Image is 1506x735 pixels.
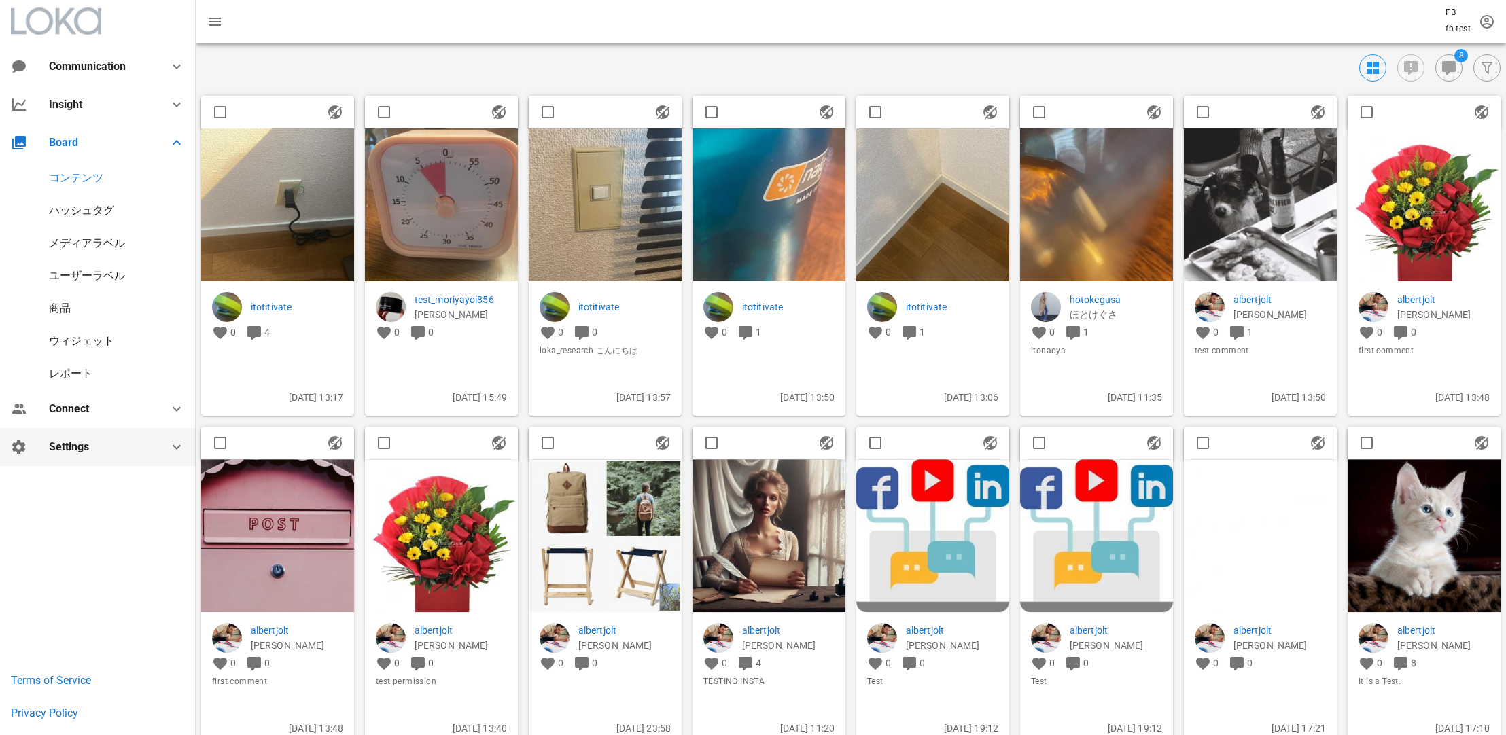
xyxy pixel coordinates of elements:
[1411,658,1416,668] span: 8
[1397,307,1490,322] p: Albert Jolt
[1446,22,1471,35] p: fb-test
[49,269,125,282] a: ユーザーラベル
[703,292,733,322] img: itotitivate
[264,327,270,338] span: 4
[722,327,727,338] span: 0
[49,402,152,415] div: Connect
[886,658,891,668] span: 0
[1359,344,1490,357] span: first comment
[906,300,998,315] a: itotitivate
[1195,623,1225,653] img: albertjolt
[1020,459,1173,612] img: 1422862459138210_2605955946273963_1415377271837936850_n.jpg
[1195,390,1326,405] p: [DATE] 13:50
[212,623,242,653] img: albertjolt
[49,334,114,347] a: ウィジェット
[1411,327,1416,338] span: 0
[365,128,518,281] img: 1433800469819283_543589455174777_8582442007643014576_n.jpg
[264,658,270,668] span: 0
[886,327,891,338] span: 0
[376,675,507,689] span: test permission
[920,327,925,338] span: 1
[1195,344,1326,357] span: test comment
[11,674,91,687] a: Terms of Service
[693,459,845,612] img: 1422860460832915_886868479549140_8290489230550539603_n.jpg
[365,459,518,612] img: 1422858461717584_1210645880217538_1765925354244283277_n.jpg
[415,307,507,322] p: mori yayoi
[1083,658,1089,668] span: 0
[578,623,671,638] p: albertjolt
[1247,658,1253,668] span: 0
[742,300,835,315] a: itotitivate
[251,300,343,315] a: itotitivate
[1031,623,1061,653] img: albertjolt
[49,171,103,184] div: コンテンツ
[1359,292,1388,322] img: albertjolt
[251,638,343,653] p: Albert Jolt
[212,292,242,322] img: itotitivate
[703,623,733,653] img: albertjolt
[756,658,761,668] span: 4
[212,675,343,689] span: first comment
[1397,292,1490,307] p: albertjolt
[540,390,671,405] p: [DATE] 13:57
[230,658,236,668] span: 0
[529,128,682,281] img: 1432666469381389_522264734148733_5604741560536140611_n.jpg
[1213,327,1219,338] span: 0
[1348,128,1501,281] img: 1422856461826271_1685933102248867_5674748189693957713_n.jpg
[1070,623,1162,638] a: albertjolt
[529,459,682,612] img: 1422859461319177_451709031252440_799933165380426366_n.jpg
[1454,49,1468,62] span: Badge
[376,390,507,405] p: [DATE] 15:49
[1031,292,1061,322] img: hotokegusa
[592,327,597,338] span: 0
[578,300,671,315] a: itotitivate
[1049,327,1055,338] span: 0
[920,658,925,668] span: 0
[906,623,998,638] p: albertjolt
[540,623,570,653] img: albertjolt
[1070,292,1162,307] a: hotokegusa
[867,675,998,689] span: Test
[722,658,727,668] span: 0
[867,623,897,653] img: albertjolt
[1195,292,1225,322] img: albertjolt
[376,292,406,322] img: test_moriyayoi856
[415,623,507,638] a: albertjolt
[856,459,1009,612] img: 1422861459098939_1072071157959700_1014055793855429824_n.jpg
[251,623,343,638] a: albertjolt
[1348,459,1501,612] img: 1422864458673009_3630796813878632_5478736060870884359_n.jpg
[1233,623,1326,638] a: albertjolt
[49,60,147,73] div: Communication
[540,292,570,322] img: itotitivate
[11,706,78,719] a: Privacy Policy
[428,327,434,338] span: 0
[558,327,563,338] span: 0
[1397,623,1490,638] a: albertjolt
[49,367,92,380] a: レポート
[49,204,114,217] div: ハッシュタグ
[49,98,152,111] div: Insight
[1184,128,1337,281] img: 1422855461945124_851831723719486_5861816421670165021_n.jpg
[49,302,71,315] a: 商品
[1020,128,1173,281] img: 1426202AQPTrYEJ5TOO99Y_nEerWV3WJr5BEFDBHazbGUVxNy1CXv6aRIaY5clrZqrVjfOmTvZQEoloHfw2_o-nzmB2B5m-.jpg
[756,327,761,338] span: 1
[49,136,152,149] div: Board
[415,292,507,307] p: test_moriyayoi856
[703,390,835,405] p: [DATE] 13:50
[212,390,343,405] p: [DATE] 13:17
[415,638,507,653] p: Albert Jolt
[394,658,400,668] span: 0
[49,236,125,249] a: メディアラベル
[1049,658,1055,668] span: 0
